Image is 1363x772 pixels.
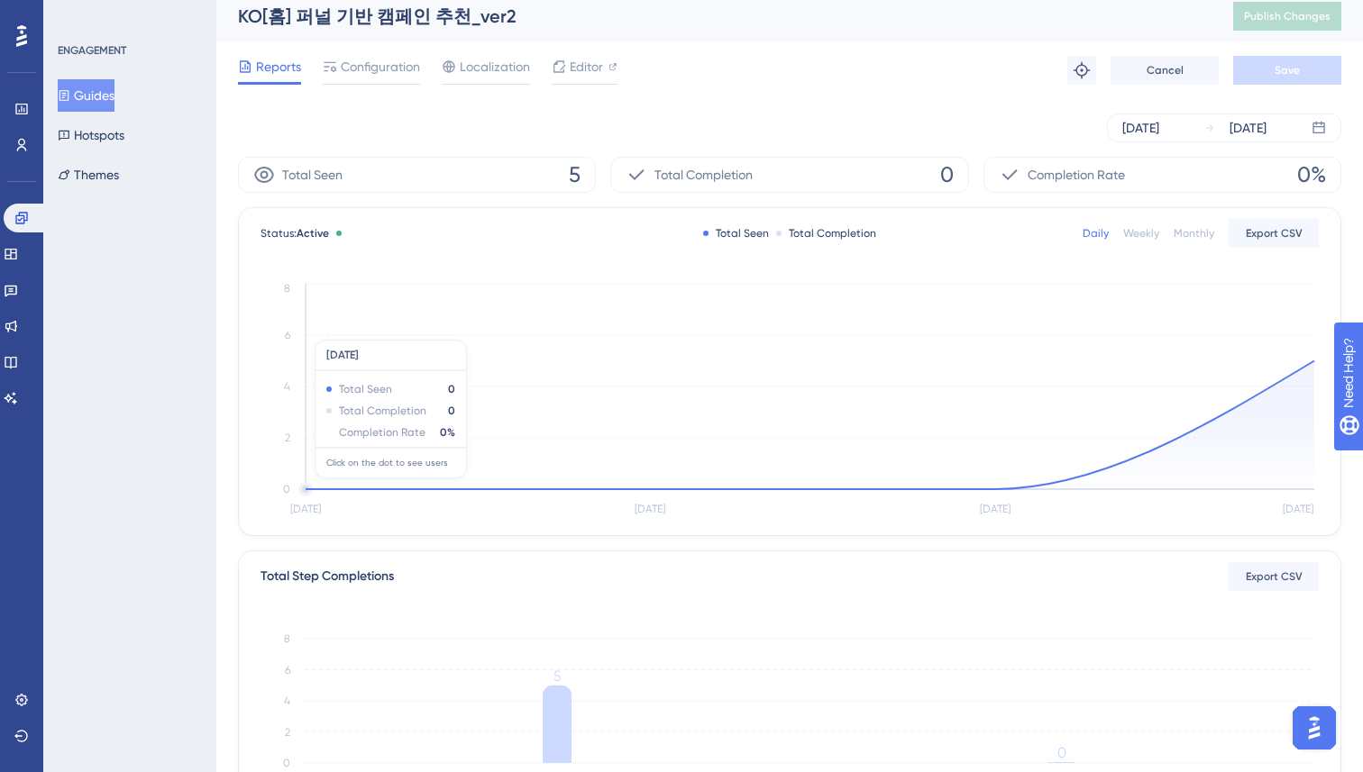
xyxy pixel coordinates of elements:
span: Status: [261,226,329,241]
tspan: 0 [283,757,290,769]
div: [DATE] [1122,117,1159,139]
tspan: 8 [284,282,290,295]
div: ENGAGEMENT [58,43,126,58]
span: Save [1275,63,1300,77]
tspan: 0 [1057,744,1066,761]
button: Guides [58,79,114,112]
span: Cancel [1147,63,1184,77]
span: Configuration [341,56,420,77]
tspan: 6 [285,329,290,341]
tspan: 2 [285,726,290,739]
span: Completion Rate [1028,164,1125,186]
button: Export CSV [1229,219,1319,248]
iframe: UserGuiding AI Assistant Launcher [1287,701,1341,755]
span: Need Help? [42,5,113,26]
span: Reports [256,56,301,77]
div: [DATE] [1230,117,1267,139]
div: Monthly [1174,226,1214,241]
span: Export CSV [1246,569,1303,584]
tspan: 4 [284,695,290,707]
span: Export CSV [1246,226,1303,241]
tspan: 6 [285,664,290,677]
span: Localization [460,56,530,77]
span: Publish Changes [1244,9,1331,23]
span: Editor [570,56,603,77]
span: Total Completion [654,164,753,186]
span: Active [297,227,329,240]
button: Publish Changes [1233,2,1341,31]
span: 5 [569,160,581,189]
button: Save [1233,56,1341,85]
span: 0% [1297,160,1326,189]
tspan: 2 [285,431,290,444]
tspan: 5 [553,668,562,685]
tspan: 0 [283,483,290,495]
div: Total Completion [776,226,876,241]
tspan: 8 [284,632,290,645]
tspan: [DATE] [635,503,665,515]
span: Total Seen [282,164,343,186]
div: Weekly [1123,226,1159,241]
tspan: [DATE] [290,503,321,515]
tspan: [DATE] [980,503,1011,515]
button: Cancel [1111,56,1219,85]
button: Hotspots [58,119,124,151]
tspan: [DATE] [1283,503,1313,515]
div: Daily [1083,226,1109,241]
button: Export CSV [1229,562,1319,591]
button: Themes [58,159,119,191]
span: 0 [940,160,954,189]
tspan: 4 [284,380,290,393]
div: Total Seen [703,226,769,241]
div: KO[홈] 퍼널 기반 캠페인 추천_ver2 [238,4,1188,29]
div: Total Step Completions [261,566,394,587]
